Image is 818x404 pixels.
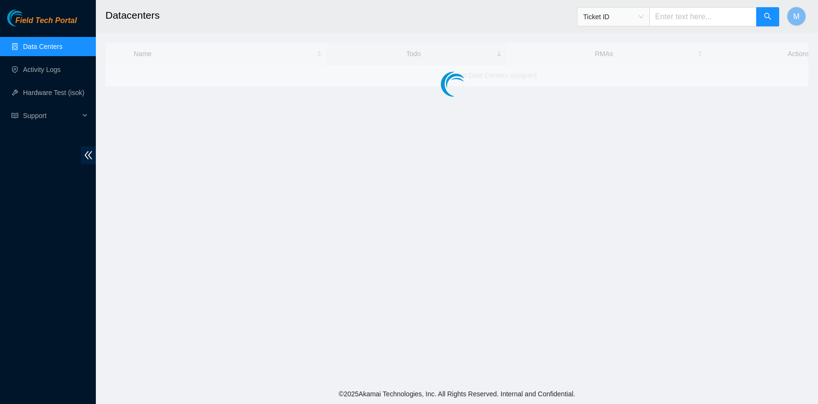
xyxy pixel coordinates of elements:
a: Hardware Test (isok) [23,89,84,96]
footer: © 2025 Akamai Technologies, Inc. All Rights Reserved. Internal and Confidential. [96,384,818,404]
img: Akamai Technologies [7,10,48,26]
span: Field Tech Portal [15,16,77,25]
span: search [764,12,772,22]
span: Ticket ID [583,10,644,24]
a: Akamai TechnologiesField Tech Portal [7,17,77,30]
button: M [787,7,806,26]
span: Support [23,106,80,125]
span: double-left [81,146,96,164]
button: search [756,7,779,26]
span: M [793,11,799,23]
span: read [12,112,18,119]
a: Activity Logs [23,66,61,73]
input: Enter text here... [649,7,757,26]
a: Data Centers [23,43,62,50]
